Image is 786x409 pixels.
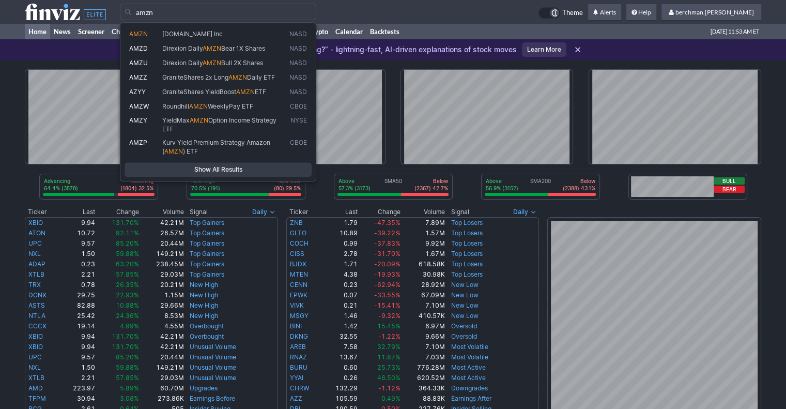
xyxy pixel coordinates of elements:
[221,44,265,52] span: Bear 1X Shares
[190,250,224,257] a: Top Gainers
[25,24,50,39] a: Home
[255,88,266,96] span: ETF
[162,30,223,38] span: [DOMAIN_NAME] Inc
[59,280,96,290] td: 0.78
[116,239,139,247] span: 85.20%
[714,186,745,193] button: Bear
[162,116,190,124] span: YieldMax
[322,269,358,280] td: 4.38
[451,374,486,382] a: Most Active
[116,270,139,278] span: 57.85%
[290,301,304,309] a: VIVK
[59,362,96,373] td: 1.50
[125,162,312,177] a: Show All Results
[25,207,59,217] th: Ticker
[322,373,358,383] td: 0.26
[451,332,477,340] a: Oversold
[162,73,228,81] span: GraniteShares 2x Long
[374,291,400,299] span: -33.55%
[129,164,307,175] span: Show All Results
[44,185,78,192] p: 64.4% (3578)
[140,393,184,404] td: 273.86K
[322,207,358,217] th: Last
[374,239,400,247] span: -37.83%
[322,331,358,342] td: 32.55
[563,185,595,192] p: (2388) 43.1%
[190,384,218,392] a: Upgrades
[451,301,479,309] a: New Low
[290,353,307,361] a: RNAZ
[59,373,96,383] td: 2.21
[513,207,528,217] span: Daily
[451,312,479,320] a: New Low
[59,238,96,249] td: 9.57
[290,219,303,226] a: ZNB
[378,384,400,392] span: -1.12%
[374,250,400,257] span: -31.70%
[129,139,147,146] span: AMZP
[290,239,309,247] a: COCH
[120,22,316,181] div: Search
[120,384,139,392] span: 5.89%
[28,281,41,289] a: TRX
[162,44,203,52] span: Direxion Daily
[59,342,96,352] td: 9.94
[381,395,400,402] span: 0.49%
[400,259,445,269] td: 618.58K
[28,301,45,309] a: ASTS
[140,269,184,280] td: 29.03M
[400,217,445,228] td: 7.89M
[140,373,184,383] td: 29.03M
[400,362,445,373] td: 776.28M
[400,269,445,280] td: 30.98K
[400,352,445,362] td: 7.03M
[140,311,184,321] td: 8.53M
[96,207,140,217] th: Change
[28,291,47,299] a: DGNX
[400,290,445,300] td: 67.09M
[140,300,184,311] td: 29.66M
[59,207,96,217] th: Last
[162,59,203,67] span: Direxion Daily
[337,177,449,193] div: SMA50
[378,332,400,340] span: -1.22%
[190,116,208,124] span: AMZN
[59,249,96,259] td: 1.50
[190,291,218,299] a: New High
[116,260,139,268] span: 63.20%
[400,238,445,249] td: 9.92M
[228,73,247,81] span: AMZN
[400,342,445,352] td: 7.10M
[59,217,96,228] td: 9.94
[451,343,488,351] a: Most Volatile
[190,332,224,340] a: Overbought
[140,331,184,342] td: 42.21M
[332,24,366,39] a: Calendar
[290,343,306,351] a: AREB
[304,24,332,39] a: Crypto
[322,217,358,228] td: 1.79
[338,185,371,192] p: 57.3% (3173)
[116,312,139,320] span: 24.36%
[116,229,139,237] span: 92.11%
[378,312,400,320] span: -9.32%
[486,185,518,192] p: 56.9% (3152)
[190,270,224,278] a: Top Gainers
[451,229,483,237] a: Top Losers
[202,44,517,55] p: Introducing “Why Is It Moving?” - lightning-fast, AI-driven explanations of stock moves
[190,395,235,402] a: Earnings Before
[189,102,208,110] span: AMZN
[289,59,307,68] span: NASD
[190,219,224,226] a: Top Gainers
[290,363,307,371] a: BURU
[116,281,139,289] span: 26.35%
[116,291,139,299] span: 22.93%
[112,332,139,340] span: 131.70%
[162,116,276,133] span: Option Income Strategy ETF
[451,291,479,299] a: New Low
[451,260,483,268] a: Top Losers
[116,250,139,257] span: 59.88%
[522,42,566,57] a: Learn More
[74,24,108,39] a: Screener
[190,301,218,309] a: New High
